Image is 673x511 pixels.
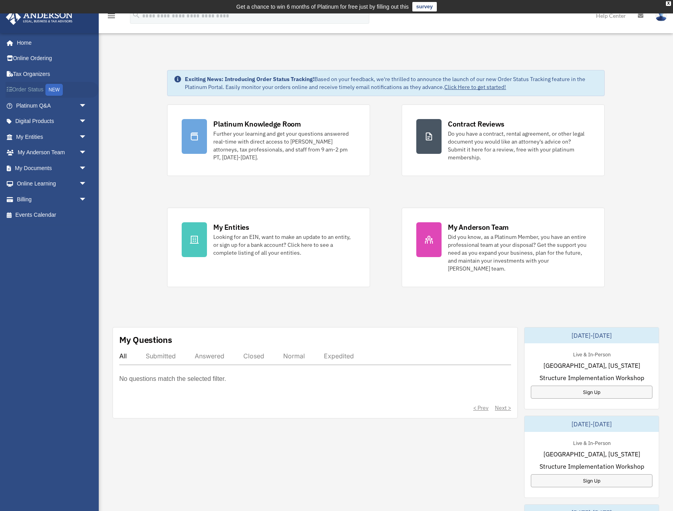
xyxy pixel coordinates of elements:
[531,474,652,487] a: Sign Up
[79,114,95,130] span: arrow_drop_down
[283,352,305,360] div: Normal
[655,10,667,21] img: User Pic
[6,207,99,223] a: Events Calendar
[543,449,640,459] span: [GEOGRAPHIC_DATA], [US_STATE]
[45,84,63,96] div: NEW
[79,145,95,161] span: arrow_drop_down
[6,51,99,66] a: Online Ordering
[412,2,437,11] a: survey
[213,233,355,257] div: Looking for an EIN, want to make an update to an entity, or sign up for a bank account? Click her...
[531,386,652,399] a: Sign Up
[167,104,370,176] a: Platinum Knowledge Room Further your learning and get your questions answered real-time with dire...
[79,191,95,208] span: arrow_drop_down
[448,119,504,129] div: Contract Reviews
[666,1,671,6] div: close
[213,119,301,129] div: Platinum Knowledge Room
[402,208,605,287] a: My Anderson Team Did you know, as a Platinum Member, you have an entire professional team at your...
[146,352,176,360] div: Submitted
[524,416,659,432] div: [DATE]-[DATE]
[195,352,224,360] div: Answered
[444,83,506,91] a: Click Here to get started!
[119,334,172,346] div: My Questions
[448,233,590,273] div: Did you know, as a Platinum Member, you have an entire professional team at your disposal? Get th...
[119,352,127,360] div: All
[79,160,95,176] span: arrow_drop_down
[6,145,99,161] a: My Anderson Teamarrow_drop_down
[119,373,226,384] p: No questions match the selected filter.
[213,222,249,232] div: My Entities
[567,438,617,447] div: Live & In-Person
[448,222,509,232] div: My Anderson Team
[567,350,617,358] div: Live & In-Person
[107,14,116,21] a: menu
[185,76,314,83] strong: Exciting News: Introducing Order Status Tracking!
[6,176,99,192] a: Online Learningarrow_drop_down
[185,75,598,91] div: Based on your feedback, we're thrilled to announce the launch of our new Order Status Tracking fe...
[402,104,605,176] a: Contract Reviews Do you have a contract, rental agreement, or other legal document you would like...
[6,35,95,51] a: Home
[243,352,264,360] div: Closed
[324,352,354,360] div: Expedited
[4,9,75,25] img: Anderson Advisors Platinum Portal
[107,11,116,21] i: menu
[79,129,95,145] span: arrow_drop_down
[132,11,141,19] i: search
[6,66,99,82] a: Tax Organizers
[213,130,355,161] div: Further your learning and get your questions answered real-time with direct access to [PERSON_NAM...
[524,327,659,343] div: [DATE]-[DATE]
[79,176,95,192] span: arrow_drop_down
[79,98,95,114] span: arrow_drop_down
[543,361,640,370] span: [GEOGRAPHIC_DATA], [US_STATE]
[167,208,370,287] a: My Entities Looking for an EIN, want to make an update to an entity, or sign up for a bank accoun...
[236,2,409,11] div: Get a chance to win 6 months of Platinum for free just by filling out this
[6,114,99,129] a: Digital Productsarrow_drop_down
[6,129,99,145] a: My Entitiesarrow_drop_down
[6,98,99,114] a: Platinum Q&Aarrow_drop_down
[540,462,644,471] span: Structure Implementation Workshop
[6,160,99,176] a: My Documentsarrow_drop_down
[448,130,590,161] div: Do you have a contract, rental agreement, or other legal document you would like an attorney's ad...
[6,82,99,98] a: Order StatusNEW
[540,373,644,382] span: Structure Implementation Workshop
[6,191,99,207] a: Billingarrow_drop_down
